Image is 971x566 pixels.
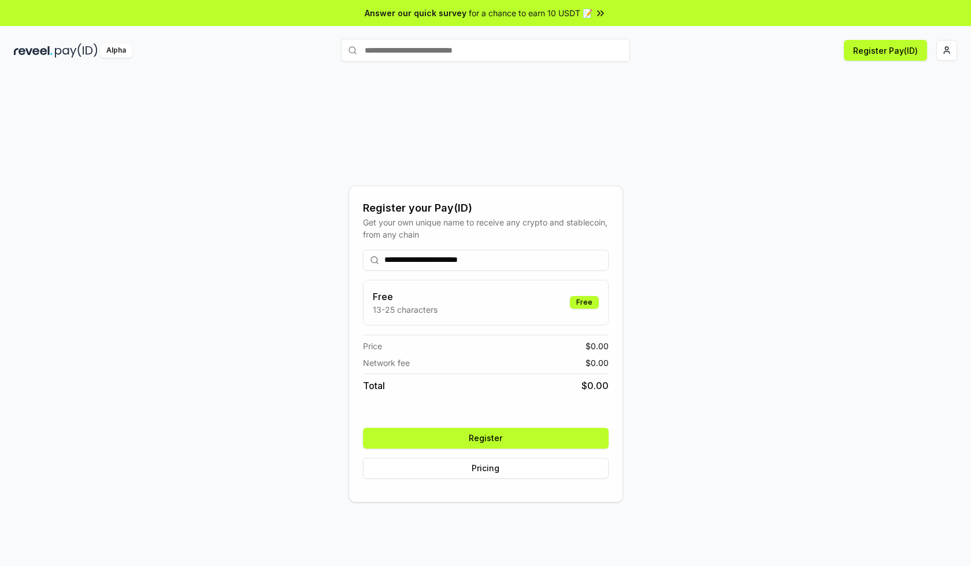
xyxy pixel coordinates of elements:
button: Register Pay(ID) [844,40,927,61]
div: Get your own unique name to receive any crypto and stablecoin, from any chain [363,216,609,241]
span: Price [363,340,382,352]
span: Answer our quick survey [365,7,466,19]
div: Alpha [100,43,132,58]
span: Total [363,379,385,393]
img: pay_id [55,43,98,58]
span: for a chance to earn 10 USDT 📝 [469,7,592,19]
span: $ 0.00 [581,379,609,393]
p: 13-25 characters [373,304,438,316]
h3: Free [373,290,438,304]
div: Register your Pay(ID) [363,200,609,216]
img: reveel_dark [14,43,53,58]
div: Free [570,296,599,309]
span: $ 0.00 [585,340,609,352]
button: Register [363,428,609,449]
button: Pricing [363,458,609,479]
span: $ 0.00 [585,357,609,369]
span: Network fee [363,357,410,369]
